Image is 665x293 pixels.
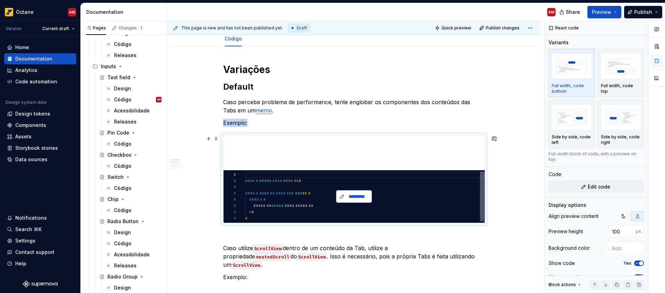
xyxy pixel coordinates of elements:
a: Data sources [4,154,76,165]
a: Releases [103,116,164,127]
label: Yes [623,260,631,266]
a: Código [103,205,164,216]
div: Radio Button [107,218,139,225]
div: Design [114,229,131,236]
button: Preview [587,6,621,18]
div: Home [15,44,29,51]
p: Full width, code top [601,83,641,94]
a: Pin Code [96,127,164,138]
a: Text field [96,72,164,83]
a: Chip [96,194,164,205]
p: Exemplo: [223,119,485,127]
code: ScrollView [253,245,283,253]
button: Search ⌘K [4,224,76,235]
div: Contact support [15,249,54,256]
div: Display options [549,202,586,209]
h2: Default [223,81,485,92]
img: placeholder [552,104,592,130]
a: Código [103,39,164,50]
a: Components [4,120,76,131]
span: Publish [634,9,652,16]
div: Help [15,260,26,267]
button: Notifications [4,212,76,223]
a: Assets [4,131,76,142]
div: Documentation [15,55,52,62]
div: Changes [119,25,144,31]
button: placeholderSide by side, code left [549,100,595,148]
div: Components [15,122,46,129]
button: Help [4,258,76,269]
a: Releases [103,50,164,61]
label: Yes [623,274,631,280]
div: Código [114,240,131,247]
a: Releases [103,260,164,271]
button: Contact support [4,247,76,258]
a: Código [103,183,164,194]
a: Código [225,36,242,42]
a: Acessibilidade [103,105,164,116]
div: Código [114,41,131,48]
div: Text field [107,74,130,81]
img: placeholder [552,53,592,79]
div: Search ⌘K [15,226,42,233]
a: Design [103,83,164,94]
div: Storybook stories [15,145,58,152]
a: Documentation [4,53,76,64]
button: Share [556,6,585,18]
a: Acessibilidade [103,249,164,260]
button: Current draft [39,24,78,34]
div: Design system data [6,100,46,105]
p: Exemplo: [223,273,485,281]
a: Código [103,161,164,172]
img: placeholder [601,53,641,79]
div: Octane [16,9,34,16]
div: Block actions [549,282,576,287]
div: Releases [114,118,137,125]
p: px [636,229,641,234]
img: placeholder [601,104,641,130]
a: Radio Group [96,271,164,282]
code: nestedScroll [255,253,290,261]
button: placeholderFull width, code top [598,49,644,97]
span: 1 [138,25,144,31]
a: Code automation [4,76,76,87]
a: Analytics [4,65,76,76]
h1: Variações [223,63,485,76]
div: Inputs [101,63,116,70]
div: Block actions [549,280,582,290]
div: Chip [107,196,119,203]
a: Home [4,42,76,53]
button: placeholderFull width, code bottom [549,49,595,97]
div: AM [548,9,554,15]
div: Background color [549,245,590,251]
div: Documentation [86,9,164,16]
div: Código [222,31,245,46]
input: Auto [609,242,644,254]
p: Caso perceba problema de performance, tente englobar os componentes dos conteúdos das Tabs em um . [223,98,485,115]
div: Variants [549,39,569,46]
div: Version [6,26,21,31]
span: Draft [297,25,307,31]
button: placeholderSide by side, code right [598,100,644,148]
a: Storybook stories [4,143,76,154]
div: Design tokens [15,110,50,117]
div: Show code [549,260,575,267]
button: Edit code [549,181,644,193]
span: Edit code [588,183,610,190]
a: Switch [96,172,164,183]
button: Publish [624,6,662,18]
div: Pin Code [107,129,129,136]
a: Settings [4,235,76,246]
span: Preview [592,9,611,16]
div: Data sources [15,156,47,163]
div: Code [549,171,561,178]
div: Código [114,163,131,170]
div: Show controls [549,274,581,281]
div: Analytics [15,67,37,74]
a: Design [103,227,164,238]
div: Full-width block of code, with a preview on top. [549,151,644,162]
div: Preview height [549,228,583,235]
a: Código [103,138,164,149]
code: ScrollView [231,261,261,269]
div: Settings [15,237,35,244]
